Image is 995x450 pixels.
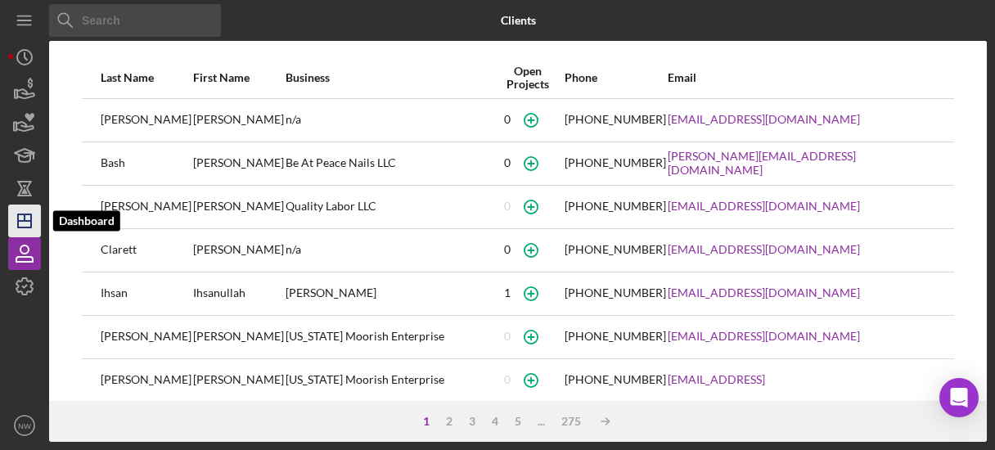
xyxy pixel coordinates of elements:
a: [EMAIL_ADDRESS] [668,373,765,386]
div: 1 [415,415,438,428]
a: [EMAIL_ADDRESS][DOMAIN_NAME] [668,286,860,299]
div: [PERSON_NAME] [193,360,284,401]
input: Search [49,4,221,37]
div: [PHONE_NUMBER] [565,243,666,256]
div: Open Intercom Messenger [939,378,979,417]
div: [PHONE_NUMBER] [565,330,666,343]
div: 0 [504,373,511,386]
div: 0 [504,243,511,256]
div: n/a [286,230,491,271]
div: Ihsan [101,273,191,314]
div: [PERSON_NAME] [193,230,284,271]
div: [PHONE_NUMBER] [565,113,666,126]
div: ... [529,415,553,428]
div: Clarett [101,230,191,271]
div: Bash [101,143,191,184]
div: [PHONE_NUMBER] [565,286,666,299]
div: [PHONE_NUMBER] [565,156,666,169]
div: 0 [504,330,511,343]
div: [PERSON_NAME] [101,100,191,141]
div: [US_STATE] Moorish Enterprise [286,360,491,401]
div: 5 [507,415,529,428]
a: [EMAIL_ADDRESS][DOMAIN_NAME] [668,243,860,256]
div: Open Projects [493,65,563,91]
div: [PERSON_NAME] [193,317,284,358]
text: NW [18,421,32,430]
div: [PERSON_NAME] [286,273,491,314]
div: [PERSON_NAME] [193,143,284,184]
div: 0 [504,200,511,213]
div: 0 [504,113,511,126]
div: [US_STATE] Moorish Enterprise [286,317,491,358]
div: 275 [553,415,589,428]
div: 1 [504,286,511,299]
a: [EMAIL_ADDRESS][DOMAIN_NAME] [668,113,860,126]
div: Ihsanullah [193,273,284,314]
div: 2 [438,415,461,428]
div: [PHONE_NUMBER] [565,200,666,213]
div: Quality Labor LLC [286,187,491,227]
div: 0 [504,156,511,169]
a: [EMAIL_ADDRESS][DOMAIN_NAME] [668,330,860,343]
div: n/a [286,100,491,141]
div: [PERSON_NAME] [193,187,284,227]
div: Be At Peace Nails LLC [286,143,491,184]
b: Clients [501,14,536,27]
div: [PERSON_NAME] [101,360,191,401]
div: Last Name [101,71,191,84]
div: 3 [461,415,484,428]
a: [PERSON_NAME][EMAIL_ADDRESS][DOMAIN_NAME] [668,150,935,176]
div: First Name [193,71,284,84]
div: Email [668,71,935,84]
div: Business [286,71,491,84]
div: [PERSON_NAME] [101,187,191,227]
a: [EMAIL_ADDRESS][DOMAIN_NAME] [668,200,860,213]
button: NW [8,409,41,442]
div: Phone [565,71,666,84]
div: [PHONE_NUMBER] [565,373,666,386]
div: [PERSON_NAME] [193,100,284,141]
div: 4 [484,415,507,428]
div: [PERSON_NAME] [101,317,191,358]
